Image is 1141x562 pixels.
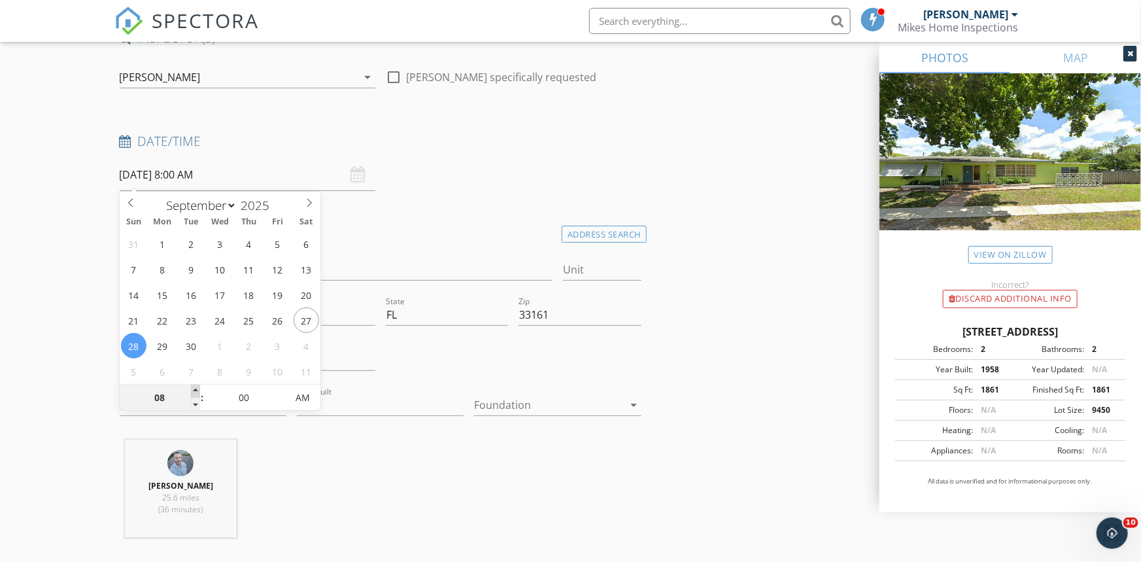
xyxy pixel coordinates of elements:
[284,385,320,411] span: Click to toggle
[236,307,262,333] span: September 25, 2025
[879,42,1010,73] a: PHOTOS
[899,404,973,416] div: Floors:
[294,256,319,282] span: September 13, 2025
[981,425,996,436] span: N/A
[879,279,1141,290] div: Incorrect?
[236,359,262,384] span: October 9, 2025
[236,256,262,282] span: September 11, 2025
[973,343,1010,355] div: 2
[236,282,262,307] span: September 18, 2025
[1092,364,1107,375] span: N/A
[205,218,234,226] span: Wed
[292,218,320,226] span: Sat
[179,231,204,256] span: September 2, 2025
[162,492,199,503] span: 25.6 miles
[121,307,146,333] span: September 21, 2025
[943,290,1078,308] div: Discard Additional info
[179,359,204,384] span: October 7, 2025
[981,404,996,415] span: N/A
[265,256,290,282] span: September 12, 2025
[973,384,1010,396] div: 1861
[207,231,233,256] span: September 3, 2025
[207,282,233,307] span: September 17, 2025
[234,218,263,226] span: Thu
[895,324,1125,340] div: [STREET_ADDRESS]
[120,218,148,226] span: Sun
[121,333,146,359] span: September 28, 2025
[150,256,175,282] span: September 8, 2025
[150,307,175,333] span: September 22, 2025
[1010,445,1084,457] div: Rooms:
[179,307,204,333] span: September 23, 2025
[179,333,204,359] span: September 30, 2025
[898,21,1019,34] div: Mikes Home Inspections
[114,18,260,45] a: SPECTORA
[899,343,973,355] div: Bedrooms:
[236,231,262,256] span: September 4, 2025
[207,333,233,359] span: October 1, 2025
[1084,384,1121,396] div: 1861
[1084,404,1121,416] div: 9450
[120,71,201,83] div: [PERSON_NAME]
[294,231,319,256] span: September 6, 2025
[265,282,290,307] span: September 19, 2025
[1123,518,1138,528] span: 10
[294,307,319,333] span: September 27, 2025
[1084,343,1121,355] div: 2
[265,307,290,333] span: September 26, 2025
[167,450,194,476] img: mhi_profile_pic.png
[150,359,175,384] span: October 6, 2025
[177,218,206,226] span: Tue
[899,425,973,436] div: Heating:
[120,133,641,150] h4: Date/Time
[626,397,641,413] i: arrow_drop_down
[879,73,1141,262] img: streetview
[1010,404,1084,416] div: Lot Size:
[200,385,204,411] span: :
[237,197,280,214] input: Year
[899,384,973,396] div: Sq Ft:
[294,359,319,384] span: October 11, 2025
[899,445,973,457] div: Appliances:
[294,282,319,307] span: September 20, 2025
[1097,518,1128,549] iframe: Intercom live chat
[179,282,204,307] span: September 16, 2025
[121,359,146,384] span: October 5, 2025
[360,69,375,85] i: arrow_drop_down
[407,71,597,84] label: [PERSON_NAME] specifically requested
[562,226,647,243] div: Address Search
[236,333,262,359] span: October 2, 2025
[1010,425,1084,436] div: Cooling:
[158,504,203,515] span: (36 minutes)
[150,282,175,307] span: September 15, 2025
[207,359,233,384] span: October 8, 2025
[294,333,319,359] span: October 4, 2025
[120,222,641,239] h4: Location
[973,364,1010,376] div: 1958
[150,231,175,256] span: September 1, 2025
[121,231,146,256] span: August 31, 2025
[899,364,973,376] div: Year Built:
[148,480,213,491] strong: [PERSON_NAME]
[120,159,375,191] input: Select date
[148,218,177,226] span: Mon
[968,246,1053,264] a: View on Zillow
[121,256,146,282] span: September 7, 2025
[1010,42,1141,73] a: MAP
[1092,425,1107,436] span: N/A
[895,477,1125,486] p: All data is unverified and for informational purposes only.
[114,7,143,35] img: The Best Home Inspection Software - Spectora
[265,333,290,359] span: October 3, 2025
[152,7,260,34] span: SPECTORA
[1010,343,1084,355] div: Bathrooms:
[179,256,204,282] span: September 9, 2025
[1010,384,1084,396] div: Finished Sq Ft:
[263,218,292,226] span: Fri
[1010,364,1084,376] div: Year Updated:
[1092,445,1107,456] span: N/A
[981,445,996,456] span: N/A
[589,8,851,34] input: Search everything...
[924,8,1009,21] div: [PERSON_NAME]
[207,307,233,333] span: September 24, 2025
[265,231,290,256] span: September 5, 2025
